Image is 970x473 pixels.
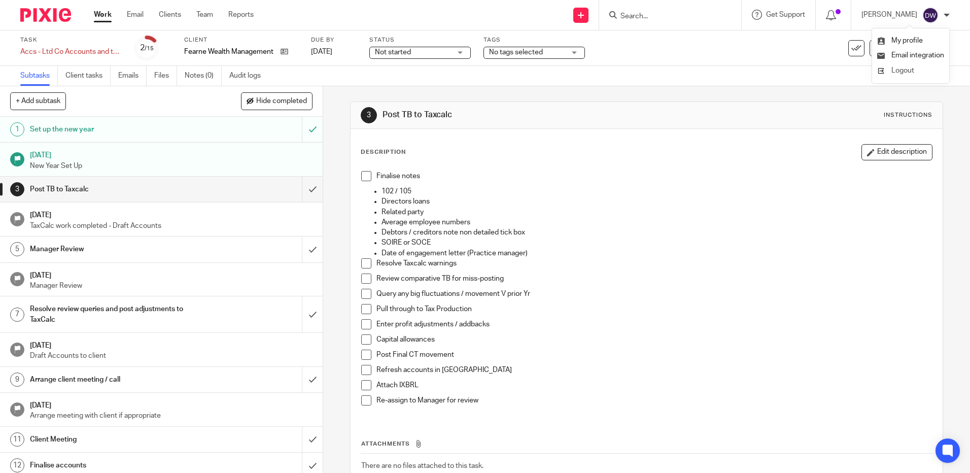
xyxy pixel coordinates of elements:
[361,462,483,469] span: There are no files attached to this task.
[30,161,313,171] p: New Year Set Up
[30,148,313,160] h1: [DATE]
[877,52,944,59] a: Email integration
[375,49,411,56] span: Not started
[30,411,313,421] p: Arrange meeting with client if appropriate
[196,10,213,20] a: Team
[376,258,931,268] p: Resolve Taxcalc warnings
[30,398,313,411] h1: [DATE]
[10,182,24,196] div: 3
[891,67,914,74] span: Logout
[489,49,543,56] span: No tags selected
[311,36,357,44] label: Due by
[228,10,254,20] a: Reports
[10,308,24,322] div: 7
[382,227,931,238] p: Debtors / creditors note non detailed tick box
[30,281,313,291] p: Manager Review
[10,373,24,387] div: 9
[361,148,406,156] p: Description
[30,338,313,351] h1: [DATE]
[376,395,931,406] p: Re-assign to Manager for review
[20,66,58,86] a: Subtasks
[20,47,122,57] div: Accs - Ltd Co Accounts and tax - Internal
[30,221,313,231] p: TaxCalc work completed - Draft Accounts
[376,319,931,329] p: Enter profit adjustments / addbacks
[140,42,154,54] div: 2
[311,48,332,55] span: [DATE]
[383,110,668,120] h1: Post TB to Taxcalc
[30,432,204,447] h1: Client Meeting
[619,12,711,21] input: Search
[10,92,66,110] button: + Add subtask
[10,122,24,137] div: 1
[20,8,71,22] img: Pixie
[766,11,805,18] span: Get Support
[877,63,944,78] a: Logout
[30,301,204,327] h1: Resolve review queries and post adjustments to TaxCalc
[922,7,939,23] img: svg%3E
[30,372,204,387] h1: Arrange client meeting / call
[154,66,177,86] a: Files
[884,111,932,119] div: Instructions
[382,196,931,207] p: Directors loans
[361,441,410,447] span: Attachments
[382,217,931,227] p: Average employee numbers
[127,10,144,20] a: Email
[118,66,147,86] a: Emails
[30,351,313,361] p: Draft Accounts to client
[877,37,923,44] a: My profile
[256,97,307,106] span: Hide completed
[891,52,944,59] span: Email integration
[376,274,931,284] p: Review comparative TB for miss-posting
[10,458,24,472] div: 12
[184,36,298,44] label: Client
[30,268,313,281] h1: [DATE]
[30,242,204,257] h1: Manager Review
[30,458,204,473] h1: Finalise accounts
[10,432,24,447] div: 11
[376,289,931,299] p: Query any big fluctuations / movement V prior Yr
[94,10,112,20] a: Work
[369,36,471,44] label: Status
[382,207,931,217] p: Related party
[891,37,923,44] span: My profile
[483,36,585,44] label: Tags
[30,208,313,220] h1: [DATE]
[159,10,181,20] a: Clients
[30,122,204,137] h1: Set up the new year
[376,171,931,181] p: Finalise notes
[185,66,222,86] a: Notes (0)
[376,334,931,345] p: Capital allowances
[10,242,24,256] div: 5
[382,248,931,258] p: Date of engagement letter (Practice manager)
[376,304,931,314] p: Pull through to Tax Production
[65,66,111,86] a: Client tasks
[376,380,931,390] p: Attach IXBRL
[30,182,204,197] h1: Post TB to Taxcalc
[361,107,377,123] div: 3
[184,47,275,57] p: Fearne Wealth Management Ltd
[382,238,931,248] p: SOIRE or SOCE
[376,365,931,375] p: Refresh accounts in [GEOGRAPHIC_DATA]
[241,92,313,110] button: Hide completed
[382,186,931,196] p: 102 / 105
[145,46,154,51] small: /15
[229,66,268,86] a: Audit logs
[861,10,917,20] p: [PERSON_NAME]
[861,144,932,160] button: Edit description
[376,350,931,360] p: Post Final CT movement
[20,36,122,44] label: Task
